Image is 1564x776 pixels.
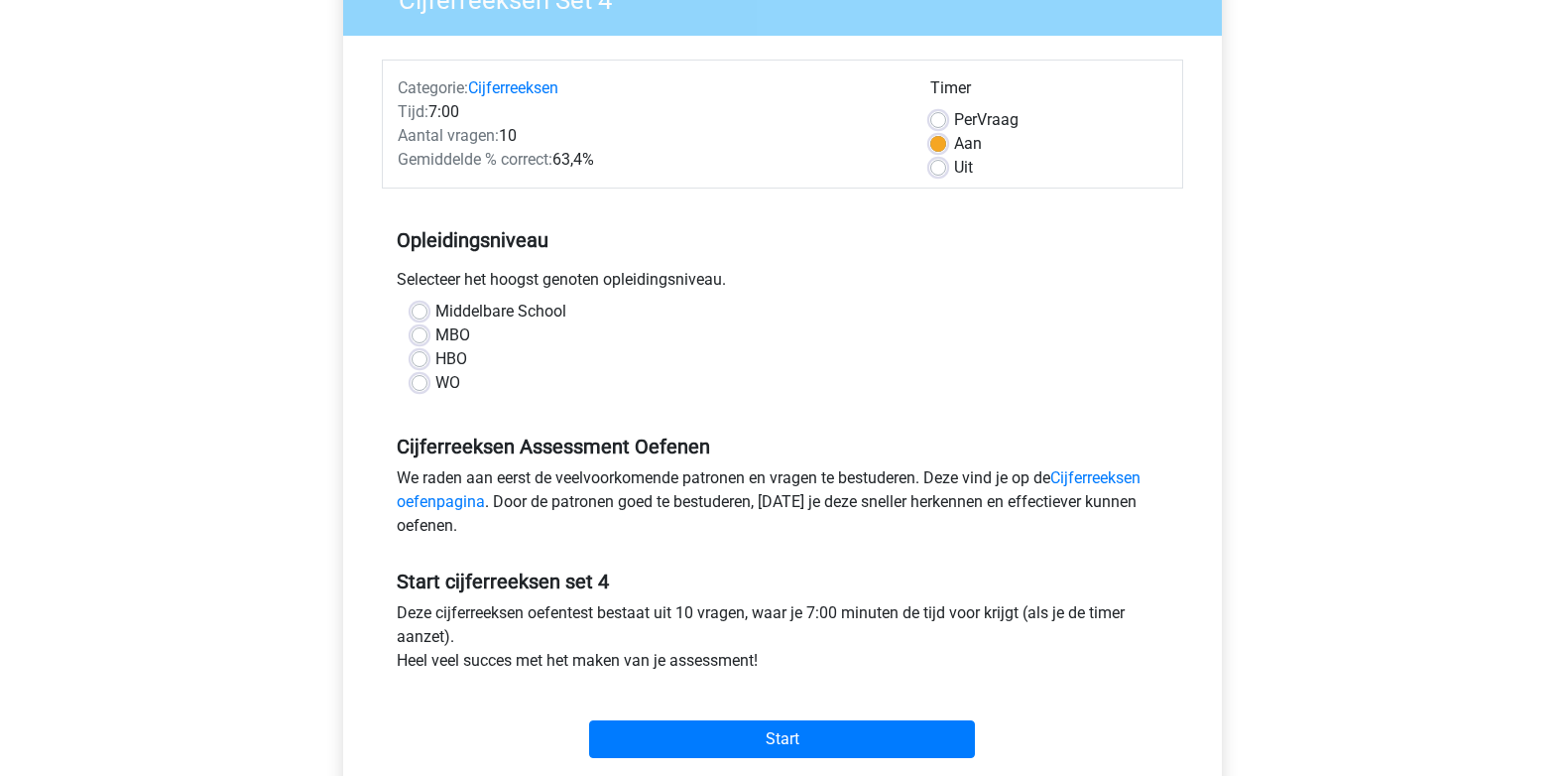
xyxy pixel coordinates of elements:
label: MBO [435,323,470,347]
label: Vraag [954,108,1019,132]
h5: Opleidingsniveau [397,220,1168,260]
div: Deze cijferreeksen oefentest bestaat uit 10 vragen, waar je 7:00 minuten de tijd voor krijgt (als... [382,601,1183,681]
span: Per [954,110,977,129]
h5: Cijferreeksen Assessment Oefenen [397,435,1168,458]
label: WO [435,371,460,395]
label: HBO [435,347,467,371]
div: 10 [383,124,915,148]
div: Selecteer het hoogst genoten opleidingsniveau. [382,268,1183,300]
span: Gemiddelde % correct: [398,150,552,169]
a: Cijferreeksen [468,78,558,97]
span: Tijd: [398,102,428,121]
div: Timer [930,76,1167,108]
label: Uit [954,156,973,180]
div: We raden aan eerst de veelvoorkomende patronen en vragen te bestuderen. Deze vind je op de . Door... [382,466,1183,546]
input: Start [589,720,975,758]
div: 7:00 [383,100,915,124]
div: 63,4% [383,148,915,172]
span: Aantal vragen: [398,126,499,145]
span: Categorie: [398,78,468,97]
h5: Start cijferreeksen set 4 [397,570,1168,593]
label: Aan [954,132,982,156]
label: Middelbare School [435,300,566,323]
